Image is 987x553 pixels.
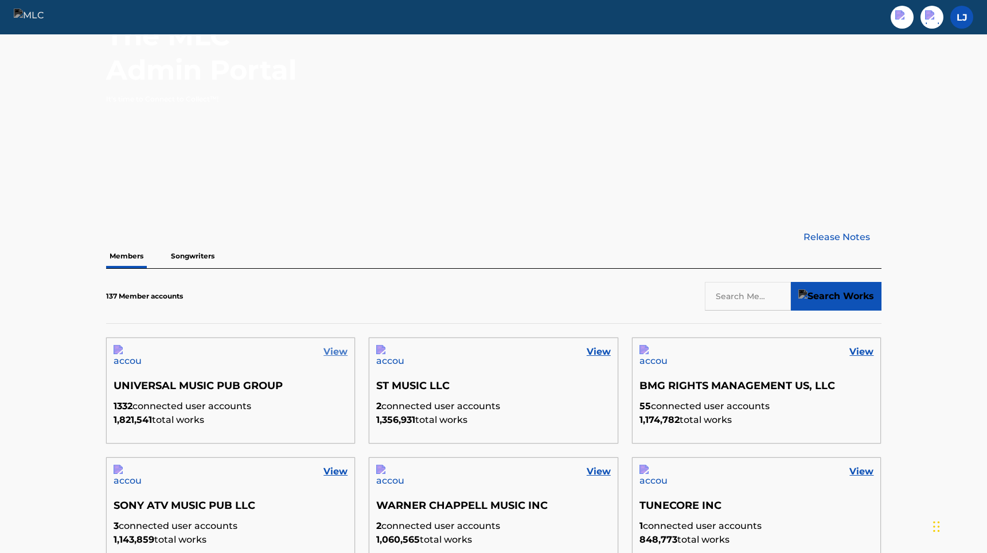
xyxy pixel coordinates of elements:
img: account [376,345,404,372]
p: total works [114,413,348,427]
span: 1,174,782 [639,414,680,425]
img: help [925,10,939,24]
p: connected user accounts [376,519,611,533]
img: account [639,465,667,492]
h5: TUNECORE INC [639,499,874,519]
img: account [114,465,141,492]
a: Release Notes [803,230,881,244]
span: 1332 [114,401,132,411]
p: total works [376,533,611,547]
iframe: Chat Widget [930,498,987,553]
span: 848,773 [639,534,677,545]
a: View [323,465,348,479]
input: Search Members [705,282,791,311]
p: total works [376,413,611,427]
img: search [895,10,909,24]
img: account [376,465,404,492]
span: 2 [376,401,381,411]
p: total works [114,533,348,547]
span: 1,821,541 [114,414,152,425]
p: 137 Member accounts [106,291,183,301]
a: View [849,345,873,359]
span: 1,356,931 [376,414,415,425]
img: account [639,345,667,372]
p: connected user accounts [639,519,874,533]
span: 1,143,859 [114,534,154,545]
h5: BMG RIGHTS MANAGEMENT US, LLC [639,379,874,399]
div: User Menu [950,6,973,29]
h5: UNIVERSAL MUSIC PUB GROUP [114,379,348,399]
h5: WARNER CHAPPELL MUSIC INC [376,499,611,519]
p: total works [639,413,874,427]
span: 3 [114,520,119,531]
img: account [114,345,141,372]
a: View [587,465,611,479]
p: It's time to Connect to Collect™! [106,94,305,104]
a: View [323,345,348,359]
h5: SONY ATV MUSIC PUB LLC [114,499,348,519]
p: Members [106,244,147,268]
span: 2 [376,520,381,531]
a: View [849,465,873,479]
div: Drag [933,509,940,544]
span: 1 [639,520,643,531]
a: Public Search [891,6,914,29]
span: 1,060,565 [376,534,420,545]
img: MLC Logo [14,9,58,25]
a: View [587,345,611,359]
span: 55 [639,401,651,411]
p: Songwriters [167,244,218,268]
p: connected user accounts [376,399,611,413]
div: Help [920,6,943,29]
p: connected user accounts [114,519,348,533]
h5: ST MUSIC LLC [376,379,611,399]
p: connected user accounts [114,399,348,413]
p: connected user accounts [639,399,874,413]
p: total works [639,533,874,547]
img: Search Works [798,289,874,303]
